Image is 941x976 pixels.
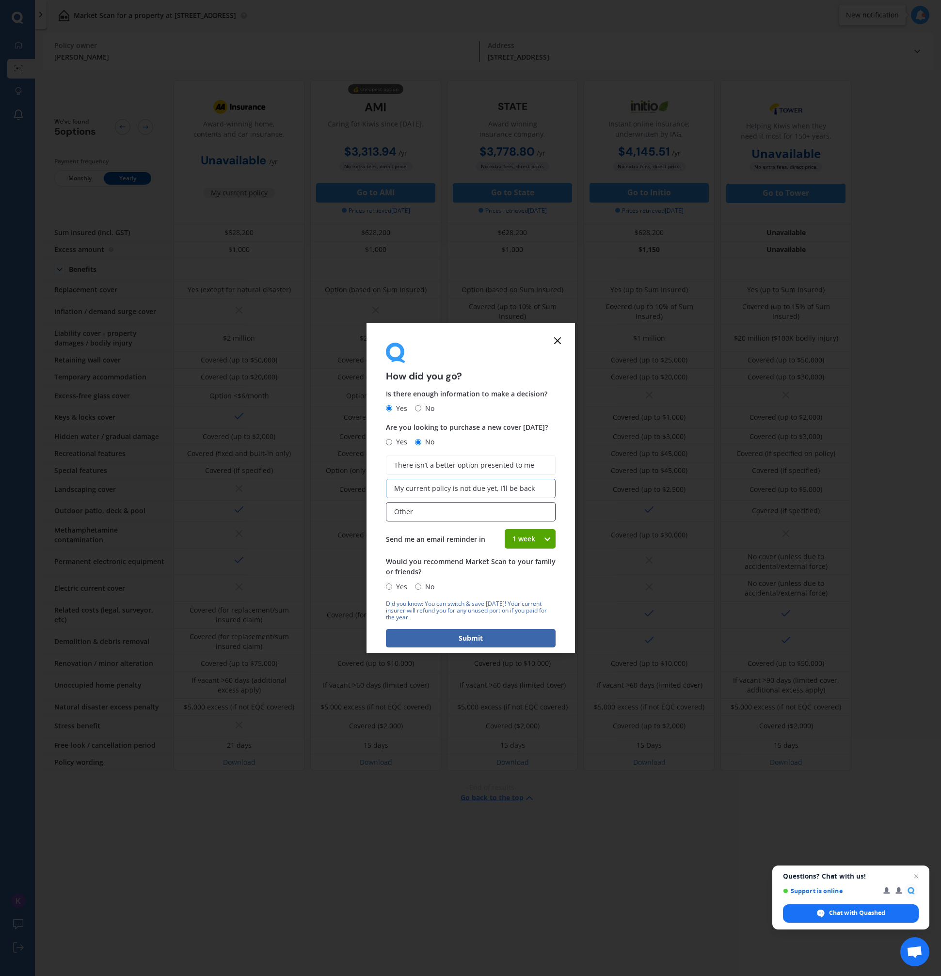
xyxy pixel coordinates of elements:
span: My current policy is not due yet, I’ll be back [394,485,535,493]
input: Yes [386,583,392,590]
input: No [415,439,421,445]
button: Submit [386,629,556,647]
span: Support is online [783,887,877,895]
span: Chat with Quashed [783,904,919,923]
span: Chat with Quashed [829,909,885,917]
span: Is there enough information to make a decision? [386,389,547,398]
span: Yes [392,403,407,414]
span: Questions? Chat with us! [783,872,919,880]
span: Other [394,508,413,516]
div: Did you know: You can switch & save [DATE]! Your current insurer will refund you for any unused p... [386,600,556,621]
div: How did you go? [386,343,556,381]
input: No [415,583,421,590]
div: 1 week [505,529,543,549]
span: No [421,581,434,593]
span: Send me an email reminder in [386,535,485,544]
span: Are you looking to purchase a new cover [DATE]? [386,423,548,432]
a: Open chat [900,937,929,966]
span: No [421,403,434,414]
input: Yes [386,439,392,445]
span: There isn’t a better option presented to me [394,461,534,470]
input: Yes [386,405,392,411]
span: Yes [392,581,407,593]
span: Yes [392,436,407,448]
input: No [415,405,421,411]
span: No [421,436,434,448]
span: Would you recommend Market Scan to your family or friends? [386,557,556,576]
